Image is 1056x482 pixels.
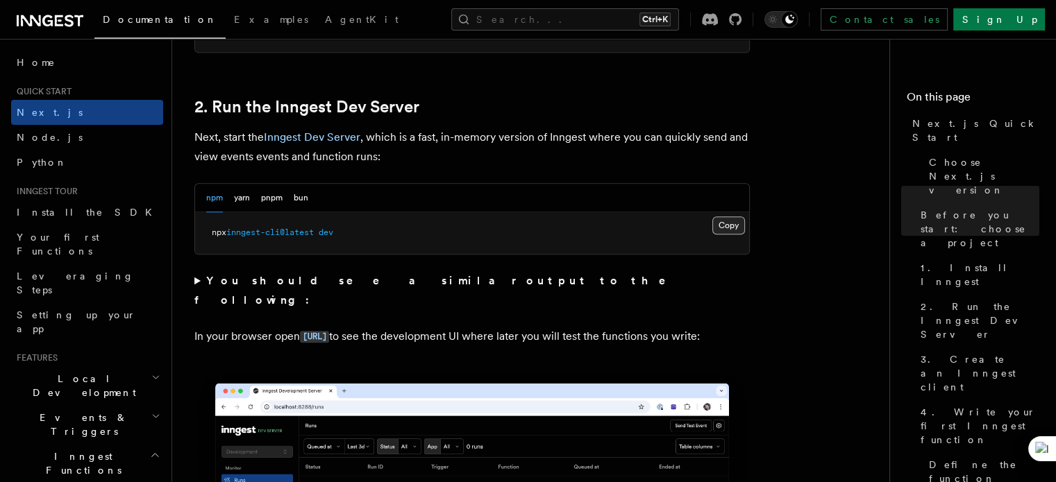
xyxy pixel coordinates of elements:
[821,8,948,31] a: Contact sales
[17,107,83,118] span: Next.js
[300,331,329,343] code: [URL]
[11,372,151,399] span: Local Development
[915,203,1039,255] a: Before you start: choose a project
[921,208,1039,250] span: Before you start: choose a project
[206,184,223,212] button: npm
[11,405,163,444] button: Events & Triggers
[915,255,1039,294] a: 1. Install Inngest
[11,352,58,363] span: Features
[194,271,750,310] summary: You should see a similar output to the following:
[234,14,308,25] span: Examples
[234,184,250,212] button: yarn
[11,100,163,125] a: Next.js
[11,150,163,175] a: Python
[94,4,226,39] a: Documentation
[319,227,333,237] span: dev
[915,347,1039,399] a: 3. Create an Inngest client
[11,411,151,438] span: Events & Triggers
[915,294,1039,347] a: 2. Run the Inngest Dev Server
[639,12,671,26] kbd: Ctrl+K
[17,270,134,295] span: Leveraging Steps
[921,352,1039,394] span: 3. Create an Inngest client
[11,302,163,341] a: Setting up your app
[212,227,226,237] span: npx
[194,97,419,117] a: 2. Run the Inngest Dev Server
[907,111,1039,150] a: Next.js Quick Start
[923,150,1039,203] a: Choose Next.js version
[11,225,163,264] a: Your first Functions
[194,327,750,347] p: In your browser open to see the development UI where later you will test the functions you write:
[921,405,1039,447] span: 4. Write your first Inngest function
[300,329,329,343] a: [URL]
[953,8,1045,31] a: Sign Up
[17,132,83,143] span: Node.js
[17,232,99,257] span: Your first Functions
[17,309,136,334] span: Setting up your app
[907,89,1039,111] h4: On this page
[921,300,1039,341] span: 2. Run the Inngest Dev Server
[764,11,798,28] button: Toggle dark mode
[103,14,217,25] span: Documentation
[17,157,67,168] span: Python
[325,14,399,25] span: AgentKit
[11,200,163,225] a: Install the SDK
[264,130,360,144] a: Inngest Dev Server
[226,227,314,237] span: inngest-cli@latest
[11,264,163,302] a: Leveraging Steps
[11,449,150,477] span: Inngest Functions
[11,125,163,150] a: Node.js
[294,184,308,212] button: bun
[712,216,745,234] button: Copy
[317,4,407,37] a: AgentKit
[11,50,163,75] a: Home
[226,4,317,37] a: Examples
[915,399,1039,452] a: 4. Write your first Inngest function
[194,274,685,307] strong: You should see a similar output to the following:
[17,207,160,218] span: Install the SDK
[921,261,1039,289] span: 1. Install Inngest
[912,117,1039,144] span: Next.js Quick Start
[451,8,679,31] button: Search...Ctrl+K
[11,86,72,97] span: Quick start
[929,155,1039,197] span: Choose Next.js version
[261,184,283,212] button: pnpm
[194,128,750,166] p: Next, start the , which is a fast, in-memory version of Inngest where you can quickly send and vi...
[11,186,78,197] span: Inngest tour
[17,55,56,69] span: Home
[11,366,163,405] button: Local Development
